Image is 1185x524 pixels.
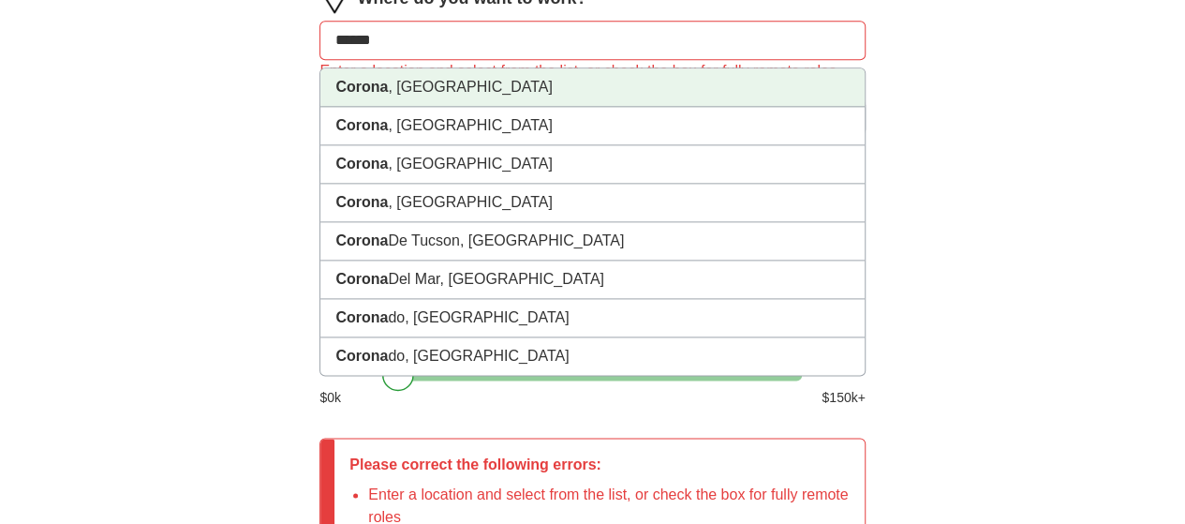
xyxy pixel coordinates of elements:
[320,184,864,222] li: , [GEOGRAPHIC_DATA]
[335,232,388,248] strong: Corona
[320,107,864,145] li: , [GEOGRAPHIC_DATA]
[335,156,388,172] strong: Corona
[320,222,864,261] li: De Tucson, [GEOGRAPHIC_DATA]
[335,348,388,364] strong: Corona
[320,145,864,184] li: , [GEOGRAPHIC_DATA]
[320,261,864,299] li: Del Mar, [GEOGRAPHIC_DATA]
[319,60,865,82] div: Enter a location and select from the list, or check the box for fully remote roles
[319,388,341,408] span: $ 0 k
[335,271,388,287] strong: Corona
[335,309,388,325] strong: Corona
[822,388,865,408] span: $ 150 k+
[320,337,864,375] li: do, [GEOGRAPHIC_DATA]
[320,299,864,337] li: do, [GEOGRAPHIC_DATA]
[335,79,388,95] strong: Corona
[320,68,864,107] li: , [GEOGRAPHIC_DATA]
[335,117,388,133] strong: Corona
[335,194,388,210] strong: Corona
[349,454,849,476] p: Please correct the following errors:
